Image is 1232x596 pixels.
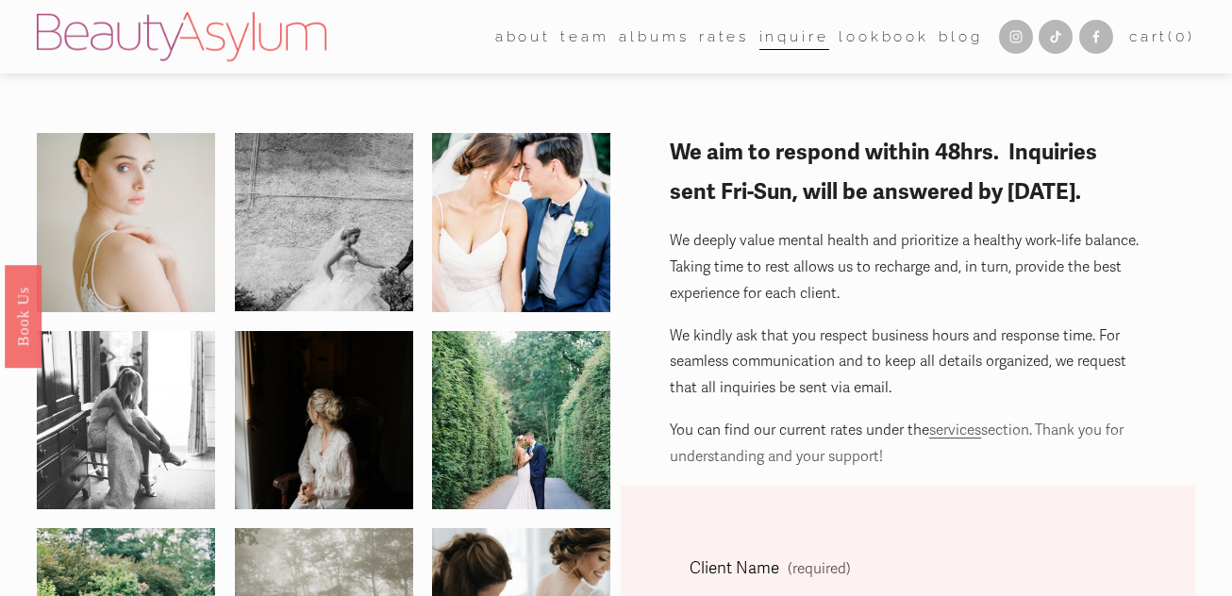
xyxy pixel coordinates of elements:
a: Inquire [759,23,829,52]
span: (required) [788,562,851,576]
span: section. Thank you for understanding and your support! [670,422,1127,465]
span: ( ) [1168,27,1195,45]
span: about [495,24,551,50]
span: team [560,24,608,50]
a: services [929,422,981,439]
a: Blog [939,23,982,52]
a: 0 items in cart [1129,24,1195,50]
img: 14241554_1259623257382057_8150699157505122959_o.jpg [432,302,610,538]
a: Rates [699,23,749,52]
span: 0 [1175,27,1188,45]
p: You can find our current rates under the [670,418,1146,471]
span: Client Name [690,555,779,584]
a: folder dropdown [560,23,608,52]
a: Book Us [5,265,42,368]
a: Facebook [1079,20,1113,54]
img: 000019690009-2.jpg [37,101,215,344]
a: Lookbook [839,23,929,52]
a: Instagram [999,20,1033,54]
img: 559c330b111a1$!x900.jpg [432,105,610,341]
p: We kindly ask that you respect business hours and response time. For seamless communication and t... [670,323,1146,402]
a: albums [619,23,689,52]
img: Beauty Asylum | Bridal Hair &amp; Makeup Charlotte &amp; Atlanta [37,12,326,61]
img: a&b-122.jpg [190,331,457,509]
a: folder dropdown [495,23,551,52]
img: 14231398_1259601320717584_5710543027062833933_o.jpg [37,302,215,538]
a: TikTok [1039,20,1073,54]
strong: We aim to respond within 48hrs. Inquiries sent Fri-Sun, will be answered by [DATE]. [670,139,1102,206]
img: 543JohnSaraWedding4.16.16.jpg [190,133,458,311]
p: We deeply value mental health and prioritize a healthy work-life balance. Taking time to rest all... [670,228,1146,306]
